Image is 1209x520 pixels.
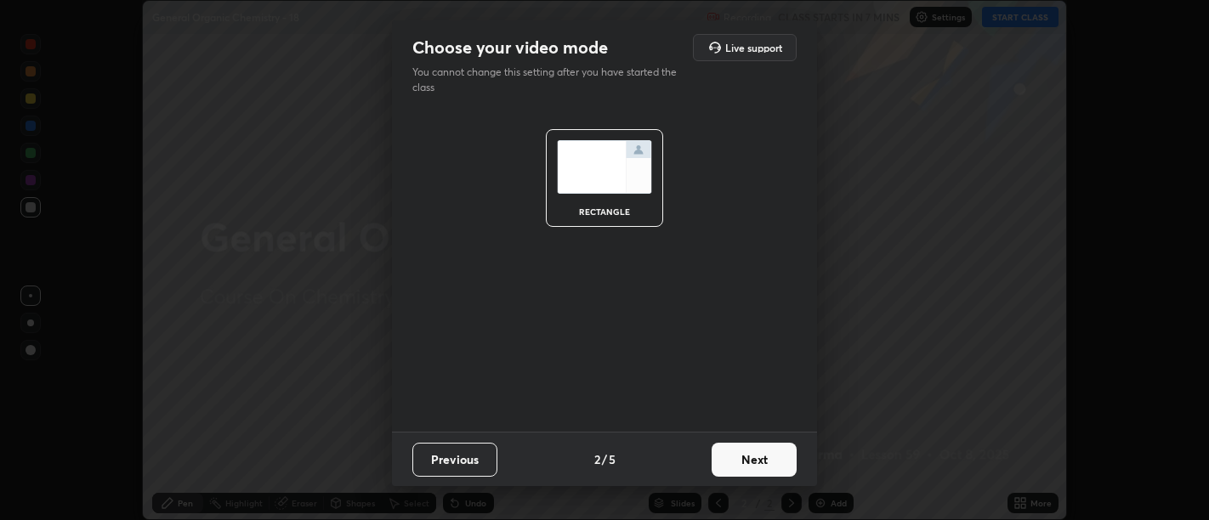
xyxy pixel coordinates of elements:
button: Previous [412,443,497,477]
h2: Choose your video mode [412,37,608,59]
h5: Live support [725,42,782,53]
div: rectangle [570,207,639,216]
h4: 2 [594,450,600,468]
h4: 5 [609,450,616,468]
img: normalScreenIcon.ae25ed63.svg [557,140,652,194]
button: Next [712,443,797,477]
p: You cannot change this setting after you have started the class [412,65,688,95]
h4: / [602,450,607,468]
